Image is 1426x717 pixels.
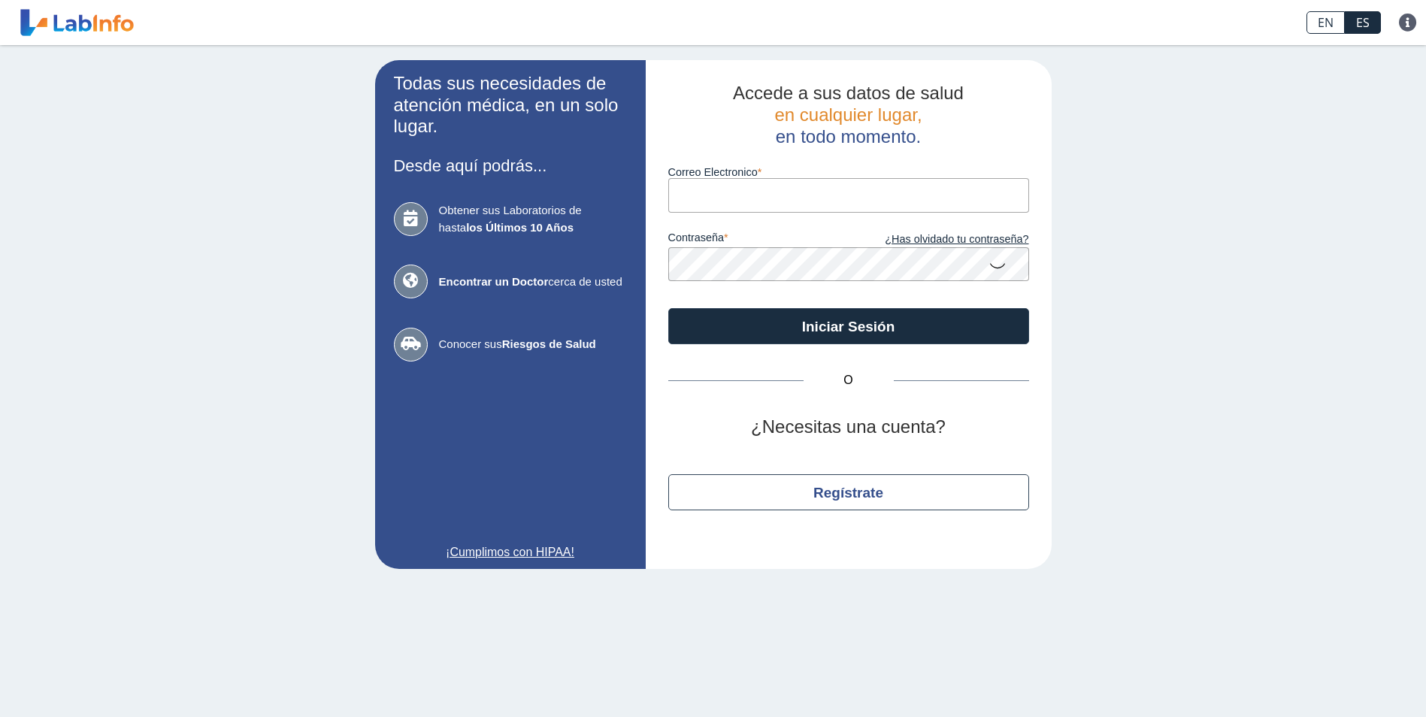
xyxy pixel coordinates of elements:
[668,416,1029,438] h2: ¿Necesitas una cuenta?
[439,274,627,291] span: cerca de usted
[394,543,627,561] a: ¡Cumplimos con HIPAA!
[668,166,1029,178] label: Correo Electronico
[668,308,1029,344] button: Iniciar Sesión
[776,126,921,147] span: en todo momento.
[466,221,574,234] b: los Últimos 10 Años
[804,371,894,389] span: O
[394,73,627,138] h2: Todas sus necesidades de atención médica, en un solo lugar.
[502,337,596,350] b: Riesgos de Salud
[439,336,627,353] span: Conocer sus
[439,275,549,288] b: Encontrar un Doctor
[1306,11,1345,34] a: EN
[668,474,1029,510] button: Regístrate
[394,156,627,175] h3: Desde aquí podrás...
[668,231,849,248] label: contraseña
[1345,11,1381,34] a: ES
[733,83,964,103] span: Accede a sus datos de salud
[439,202,627,236] span: Obtener sus Laboratorios de hasta
[774,104,922,125] span: en cualquier lugar,
[849,231,1029,248] a: ¿Has olvidado tu contraseña?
